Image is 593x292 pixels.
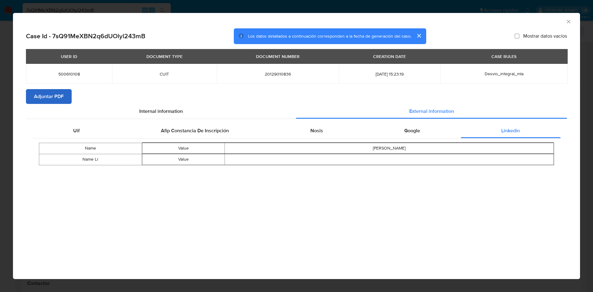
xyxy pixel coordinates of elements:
[225,145,553,151] div: [PERSON_NAME]
[411,28,426,43] button: cerrar
[566,19,571,24] button: Cerrar ventana
[224,71,331,77] span: 20129010836
[143,51,186,62] div: DOCUMENT TYPE
[73,127,80,134] span: Uif
[26,89,72,104] button: Adjuntar PDF
[33,71,105,77] span: 500610108
[523,33,567,39] span: Mostrar datos vacíos
[39,143,142,154] td: Name
[32,123,561,138] div: Detailed external info
[248,33,411,39] span: Los datos detallados a continuación corresponden a la fecha de generación del caso.
[161,127,229,134] span: Afip Constancia De Inscripción
[57,51,81,62] div: USER ID
[26,104,567,119] div: Detailed info
[142,143,225,154] td: Value
[252,51,303,62] div: DOCUMENT NUMBER
[409,108,454,115] span: External information
[34,90,64,103] span: Adjuntar PDF
[346,71,433,77] span: [DATE] 15:23:19
[13,13,580,279] div: closure-recommendation-modal
[501,127,520,134] span: Linkedin
[515,34,519,39] input: Mostrar datos vacíos
[485,71,524,77] span: Desvio_integral_mla
[404,127,420,134] span: Google
[120,71,209,77] span: CUIT
[142,154,225,165] td: Value
[369,51,410,62] div: CREATION DATE
[139,108,183,115] span: Internal information
[488,51,520,62] div: CASE RULES
[26,32,145,40] h2: Case Id - 7sQ91MeXBN2q6dUOlyl243mB
[39,154,142,165] td: Name Lr
[310,127,323,134] span: Nosis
